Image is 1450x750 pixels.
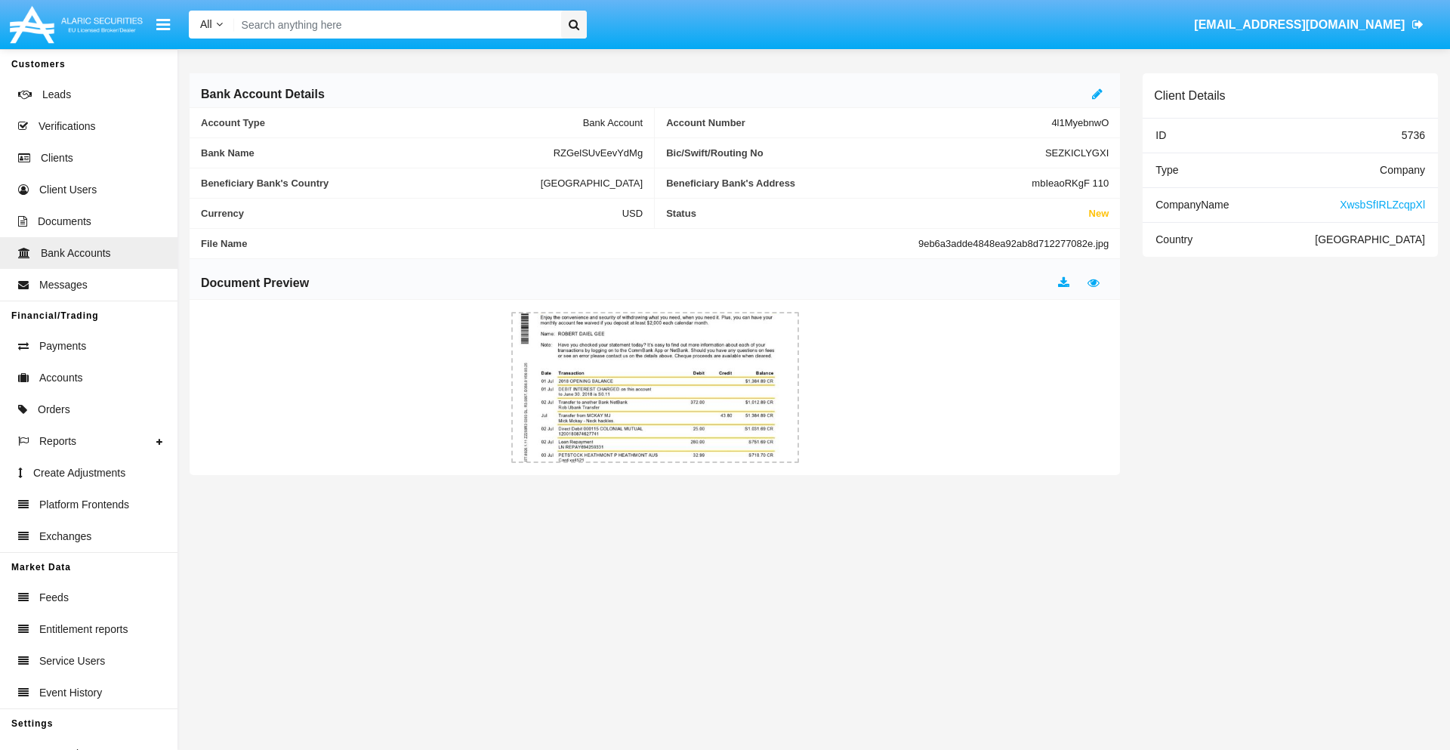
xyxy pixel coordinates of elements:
[666,177,1032,189] span: Beneficiary Bank's Address
[39,590,69,606] span: Feeds
[201,208,622,219] span: Currency
[1032,177,1109,189] span: mbIeaoRKgF 110
[1402,129,1425,141] span: 5736
[39,434,76,449] span: Reports
[666,208,1088,219] span: Status
[1155,164,1178,176] span: Type
[1194,18,1405,31] span: [EMAIL_ADDRESS][DOMAIN_NAME]
[38,214,91,230] span: Documents
[39,277,88,293] span: Messages
[8,2,145,47] img: Logo image
[42,87,71,103] span: Leads
[201,238,918,249] span: File Name
[201,117,583,128] span: Account Type
[666,147,1045,159] span: Bic/Swift/Routing No
[1154,88,1225,103] h6: Client Details
[666,117,1051,128] span: Account Number
[38,402,70,418] span: Orders
[1380,164,1425,176] span: Company
[39,685,102,701] span: Event History
[1045,147,1109,159] span: SEZKICLYGXI
[583,117,643,128] span: Bank Account
[1051,117,1109,128] span: 4l1MyebnwO
[39,182,97,198] span: Client Users
[1155,233,1192,245] span: Country
[201,275,309,292] h6: Document Preview
[189,17,234,32] a: All
[33,465,125,481] span: Create Adjustments
[201,86,325,103] h6: Bank Account Details
[1187,4,1431,46] a: [EMAIL_ADDRESS][DOMAIN_NAME]
[1155,129,1166,141] span: ID
[234,11,556,39] input: Search
[1315,233,1425,245] span: [GEOGRAPHIC_DATA]
[39,653,105,669] span: Service Users
[1155,199,1229,211] span: Company Name
[39,338,86,354] span: Payments
[541,177,643,189] span: [GEOGRAPHIC_DATA]
[1089,208,1109,219] span: New
[554,147,643,159] span: RZGelSUvEevYdMg
[41,245,111,261] span: Bank Accounts
[39,497,129,513] span: Platform Frontends
[201,177,541,189] span: Beneficiary Bank's Country
[1340,199,1425,211] span: XwsbSfIRLZcqpXl
[200,18,212,30] span: All
[39,622,128,637] span: Entitlement reports
[918,238,1109,249] span: 9eb6a3adde4848ea92ab8d712277082e.jpg
[622,208,643,219] span: USD
[39,370,83,386] span: Accounts
[201,147,554,159] span: Bank Name
[41,150,73,166] span: Clients
[39,119,95,134] span: Verifications
[39,529,91,545] span: Exchanges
